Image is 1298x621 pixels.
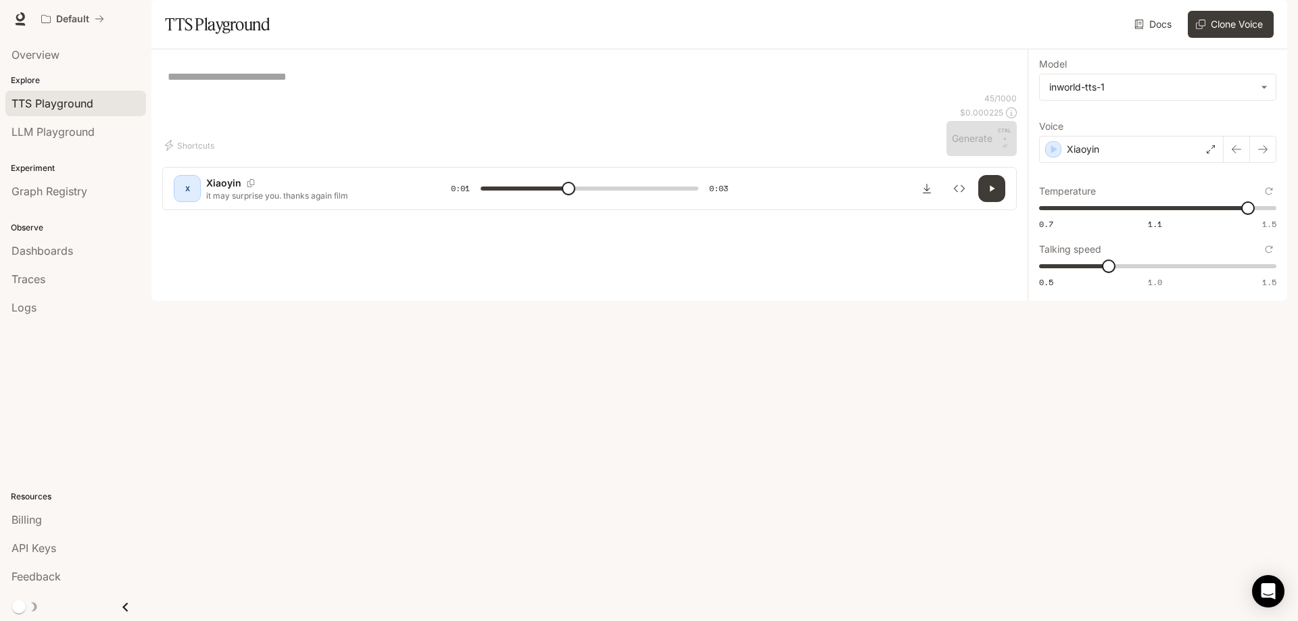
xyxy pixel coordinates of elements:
[176,178,198,199] div: X
[1039,187,1096,196] p: Temperature
[241,179,260,187] button: Copy Voice ID
[206,190,418,201] p: it may surprise you. thanks again film
[1039,59,1067,69] p: Model
[1262,276,1276,288] span: 1.5
[35,5,110,32] button: All workspaces
[56,14,89,25] p: Default
[1040,74,1276,100] div: inworld-tts-1
[162,134,220,156] button: Shortcuts
[1188,11,1274,38] button: Clone Voice
[1039,122,1063,131] p: Voice
[984,93,1017,104] p: 45 / 1000
[1132,11,1177,38] a: Docs
[1039,218,1053,230] span: 0.7
[1148,276,1162,288] span: 1.0
[1252,575,1284,607] div: Open Intercom Messenger
[451,182,470,195] span: 0:01
[1067,143,1099,156] p: Xiaoyin
[206,176,241,190] p: Xiaoyin
[946,175,973,202] button: Inspect
[1261,184,1276,199] button: Reset to default
[1261,242,1276,257] button: Reset to default
[165,11,270,38] h1: TTS Playground
[913,175,940,202] button: Download audio
[1262,218,1276,230] span: 1.5
[1049,80,1254,94] div: inworld-tts-1
[960,107,1003,118] p: $ 0.000225
[1148,218,1162,230] span: 1.1
[1039,276,1053,288] span: 0.5
[709,182,728,195] span: 0:03
[1039,245,1101,254] p: Talking speed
